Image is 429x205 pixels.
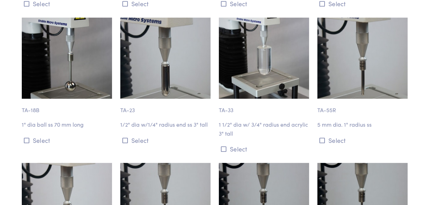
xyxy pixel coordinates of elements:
[219,120,309,138] p: 1 1/2" dia w/ 3/4" radius end acrylic 3" tall
[219,143,309,155] button: Select
[219,18,309,99] img: rounded_ta-33_1-half-inch-ball.jpg
[22,135,112,146] button: Select
[317,120,408,129] p: 5 mm dia. 1" radius ss
[317,99,408,115] p: TA-55R
[120,120,211,129] p: 1/2" dia w/1/4" radius end ss 3" tall
[22,120,112,129] p: 1" dia ball ss 70 mm long
[22,99,112,115] p: TA-18B
[317,135,408,146] button: Select
[120,135,211,146] button: Select
[317,18,408,99] img: puncture_ta-55r_5mm_2.jpg
[22,18,112,99] img: rounded_ta-18b_1-inch-ball.jpg
[120,99,211,115] p: TA-23
[120,18,211,99] img: rounded_ta-23_half-inch-ball_2.jpg
[219,99,309,115] p: TA-33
